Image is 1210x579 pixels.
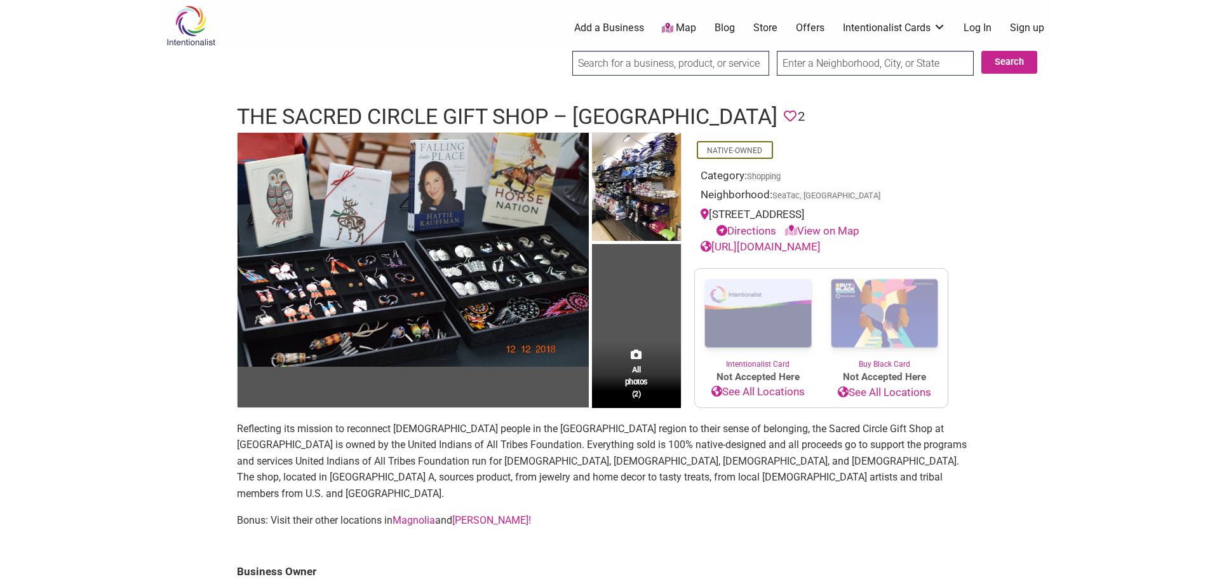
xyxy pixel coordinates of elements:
[393,514,435,526] a: Magnolia
[753,21,777,35] a: Store
[821,385,948,401] a: See All Locations
[785,224,859,237] a: View on Map
[572,51,769,76] input: Search for a business, product, or service
[237,423,967,500] span: Reflecting its mission to reconnect [DEMOGRAPHIC_DATA] people in the [GEOGRAPHIC_DATA] region to ...
[695,269,821,370] a: Intentionalist Card
[237,512,974,529] p: Bonus: Visit their other locations in and
[662,21,696,36] a: Map
[821,269,948,371] a: Buy Black Card
[821,370,948,385] span: Not Accepted Here
[981,51,1037,74] button: Search
[695,384,821,400] a: See All Locations
[715,21,735,35] a: Blog
[821,269,948,359] img: Buy Black Card
[701,240,821,253] a: [URL][DOMAIN_NAME]
[701,187,942,207] div: Neighborhood:
[625,364,648,400] span: All photos (2)
[701,168,942,187] div: Category:
[747,172,781,181] a: Shopping
[964,21,992,35] a: Log In
[452,514,531,526] a: [PERSON_NAME]!
[1010,21,1044,35] a: Sign up
[796,21,824,35] a: Offers
[772,192,880,200] span: SeaTac, [GEOGRAPHIC_DATA]
[716,224,776,237] a: Directions
[707,146,762,155] a: Native-Owned
[695,269,821,358] img: Intentionalist Card
[695,370,821,385] span: Not Accepted Here
[777,51,974,76] input: Enter a Neighborhood, City, or State
[843,21,946,35] a: Intentionalist Cards
[237,102,777,132] h1: The Sacred Circle Gift Shop – [GEOGRAPHIC_DATA]
[798,107,805,126] span: 2
[161,5,221,46] img: Intentionalist
[574,21,644,35] a: Add a Business
[701,207,942,239] div: [STREET_ADDRESS]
